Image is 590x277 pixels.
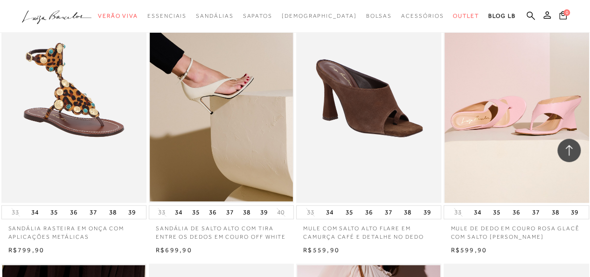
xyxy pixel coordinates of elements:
span: Sandálias [196,13,233,19]
a: categoryNavScreenReaderText [196,7,233,25]
span: Outlet [453,13,479,19]
a: SANDÁLIA RASTEIRA EM ONÇA COM APLICAÇÕES METÁLICAS [1,219,146,241]
button: 36 [362,206,375,219]
span: Verão Viva [98,13,138,19]
span: Bolsas [366,13,392,19]
span: R$699,90 [156,246,192,253]
button: 37 [529,206,542,219]
button: 33 [9,208,22,217]
button: 39 [568,206,581,219]
button: 38 [548,206,562,219]
a: categoryNavScreenReaderText [453,7,479,25]
button: 33 [451,208,465,217]
button: 37 [382,206,395,219]
span: R$799,90 [8,246,45,253]
button: 40 [274,208,287,217]
button: 39 [257,206,271,219]
span: Essenciais [147,13,187,19]
a: categoryNavScreenReaderText [98,7,138,25]
a: categoryNavScreenReaderText [243,7,272,25]
button: 38 [401,206,414,219]
button: 37 [87,206,100,219]
span: Acessórios [401,13,444,19]
a: noSubCategoriesText [282,7,357,25]
button: 37 [223,206,236,219]
button: 35 [343,206,356,219]
span: R$559,90 [303,246,340,253]
button: 33 [155,208,168,217]
a: MULE COM SALTO ALTO FLARE EM CAMURÇA CAFÉ E DETALHE NO DEDO [296,219,441,241]
a: categoryNavScreenReaderText [401,7,444,25]
a: BLOG LB [488,7,515,25]
a: SANDÁLIA DE SALTO ALTO COM TIRA ENTRE OS DEDOS EM COURO OFF WHITE [149,219,294,241]
span: Sapatos [243,13,272,19]
button: 34 [323,206,336,219]
a: categoryNavScreenReaderText [147,7,187,25]
button: 34 [471,206,484,219]
button: 38 [106,206,119,219]
button: 0 [556,10,569,23]
span: 0 [563,9,570,16]
button: 34 [172,206,185,219]
button: 36 [206,206,219,219]
button: 38 [240,206,253,219]
button: 36 [67,206,80,219]
a: MULE DE DEDO EM COURO ROSA GLACÊ COM SALTO [PERSON_NAME] [444,219,589,241]
button: 35 [490,206,503,219]
button: 35 [189,206,202,219]
button: 39 [125,206,139,219]
button: 39 [421,206,434,219]
span: [DEMOGRAPHIC_DATA] [282,13,357,19]
button: 36 [510,206,523,219]
a: categoryNavScreenReaderText [366,7,392,25]
span: R$599,90 [451,246,487,253]
button: 34 [28,206,42,219]
button: 33 [304,208,317,217]
button: 35 [48,206,61,219]
span: BLOG LB [488,13,515,19]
